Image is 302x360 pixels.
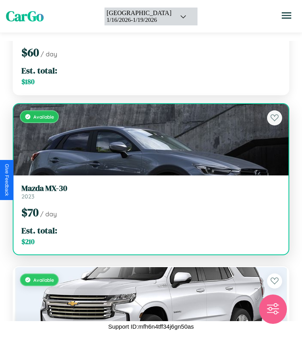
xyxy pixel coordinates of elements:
span: $ 70 [21,205,39,220]
span: / day [40,210,57,218]
div: 1 / 16 / 2026 - 1 / 19 / 2026 [106,17,171,23]
span: Available [33,277,54,283]
p: Support ID: mfh6n4tff34j6gn50as [108,321,194,332]
span: / day [41,50,57,58]
div: Give Feedback [4,164,10,196]
span: Est. total: [21,65,57,76]
span: CarGo [6,7,44,26]
span: Available [33,114,54,120]
span: $ 210 [21,237,35,246]
span: Est. total: [21,225,57,236]
span: $ 60 [21,45,39,60]
h3: Mazda MX-30 [21,183,281,193]
div: [GEOGRAPHIC_DATA] [106,10,171,17]
span: 2023 [21,193,35,200]
a: Mazda MX-302023 [21,183,281,200]
span: $ 180 [21,77,35,87]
